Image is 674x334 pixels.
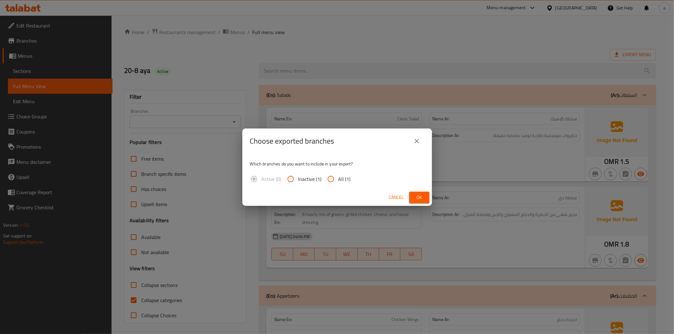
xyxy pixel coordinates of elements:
[298,175,322,183] span: Inactive (1)
[250,161,424,167] p: Which branches do you want to include in your export?
[262,175,282,183] span: Active (0)
[338,175,351,183] span: All (1)
[386,192,407,203] button: Cancel
[389,194,404,201] span: Cancel
[250,136,334,146] h2: Choose exported branches
[409,192,429,203] button: Ok
[414,194,424,201] span: Ok
[409,134,424,149] button: close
